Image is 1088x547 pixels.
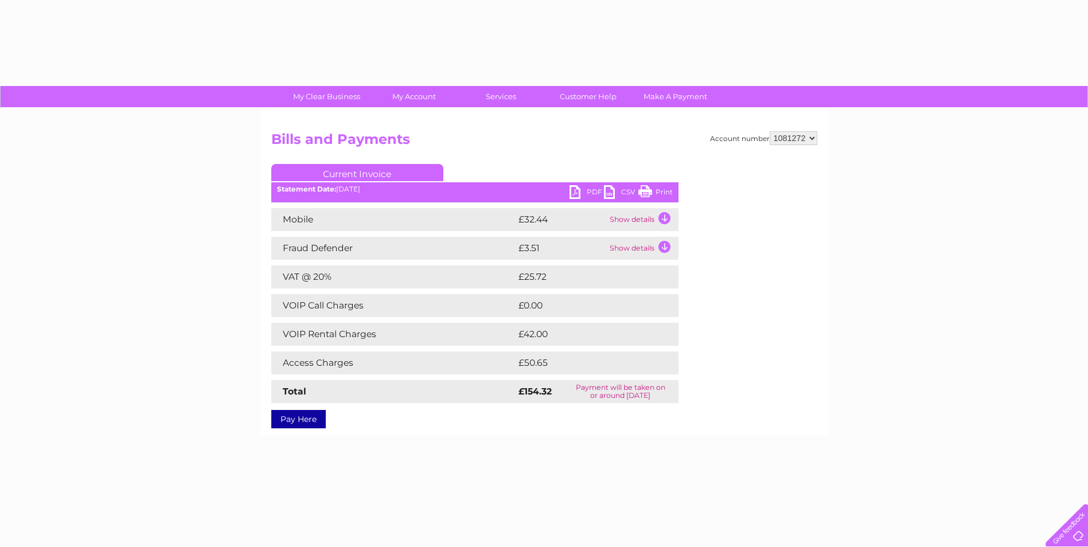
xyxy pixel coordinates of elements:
a: Customer Help [541,86,635,107]
td: Fraud Defender [271,237,516,260]
a: Pay Here [271,410,326,428]
h2: Bills and Payments [271,131,817,153]
a: CSV [604,185,638,202]
td: VOIP Rental Charges [271,323,516,346]
b: Statement Date: [277,185,336,193]
td: VOIP Call Charges [271,294,516,317]
div: [DATE] [271,185,678,193]
a: Services [454,86,548,107]
td: Show details [607,237,678,260]
a: PDF [570,185,604,202]
td: £0.00 [516,294,652,317]
td: £25.72 [516,265,655,288]
td: Mobile [271,208,516,231]
strong: £154.32 [518,386,552,397]
a: My Account [366,86,461,107]
td: £42.00 [516,323,656,346]
td: VAT @ 20% [271,265,516,288]
td: Access Charges [271,351,516,374]
a: Make A Payment [628,86,723,107]
a: Print [638,185,673,202]
td: £3.51 [516,237,607,260]
a: My Clear Business [279,86,374,107]
td: Payment will be taken on or around [DATE] [563,380,678,403]
div: Account number [710,131,817,145]
td: £32.44 [516,208,607,231]
td: Show details [607,208,678,231]
a: Current Invoice [271,164,443,181]
strong: Total [283,386,306,397]
td: £50.65 [516,351,656,374]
